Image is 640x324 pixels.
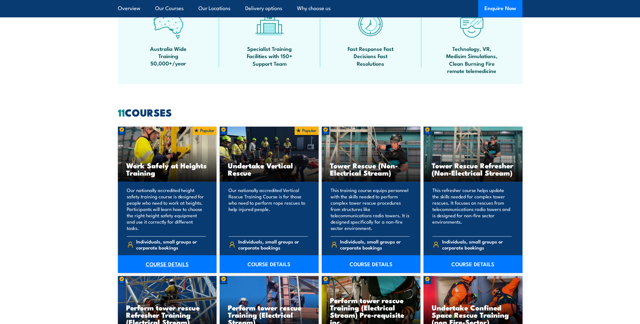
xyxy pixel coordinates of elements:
[330,162,412,176] h3: Tower Rescue (Non-Electrical Stream)
[322,255,421,273] a: COURSE DETAILS
[356,9,386,39] img: fast-icon
[342,45,399,67] span: Fast Response Fast Decisions Fast Resolutions
[229,187,308,231] p: Our nationally accredited Vertical Rescue Training Course is for those who need to perform rope r...
[118,104,125,120] strong: 11
[442,238,512,250] span: Individuals, small groups or corporate bookings
[424,255,522,273] a: COURSE DETAILS
[153,9,183,39] img: auswide-icon
[331,187,410,231] p: This training course equips personnel with the skills needed to perform complex tower rescue proc...
[228,162,310,176] h3: Undertake Vertical Rescue
[238,238,308,250] span: Individuals, small groups or corporate bookings
[136,238,206,250] span: Individuals, small groups or corporate bookings
[432,162,514,176] h3: Tower Rescue Refresher (Non-Electrical Stream)
[432,187,512,231] p: This refresher course helps update the skills needed for complex tower rescues. It focuses on res...
[140,45,197,67] span: Australia Wide Training 50,000+/year
[127,187,206,231] p: Our nationally accredited height safety training course is designed for people who need to work a...
[457,9,487,39] img: tech-icon
[443,45,500,75] span: Technology, VR, Medisim Simulations, Clean Burning Fire remote telemedicine
[126,162,209,176] h3: Work Safely at Heights Training
[254,9,284,39] img: facilities-icon
[220,255,319,273] a: COURSE DETAILS
[340,238,410,250] span: Individuals, small groups or corporate bookings
[118,108,522,117] h2: COURSES
[118,255,217,273] a: COURSE DETAILS
[241,45,298,67] span: Specialist Training Facilities with 150+ Support Team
